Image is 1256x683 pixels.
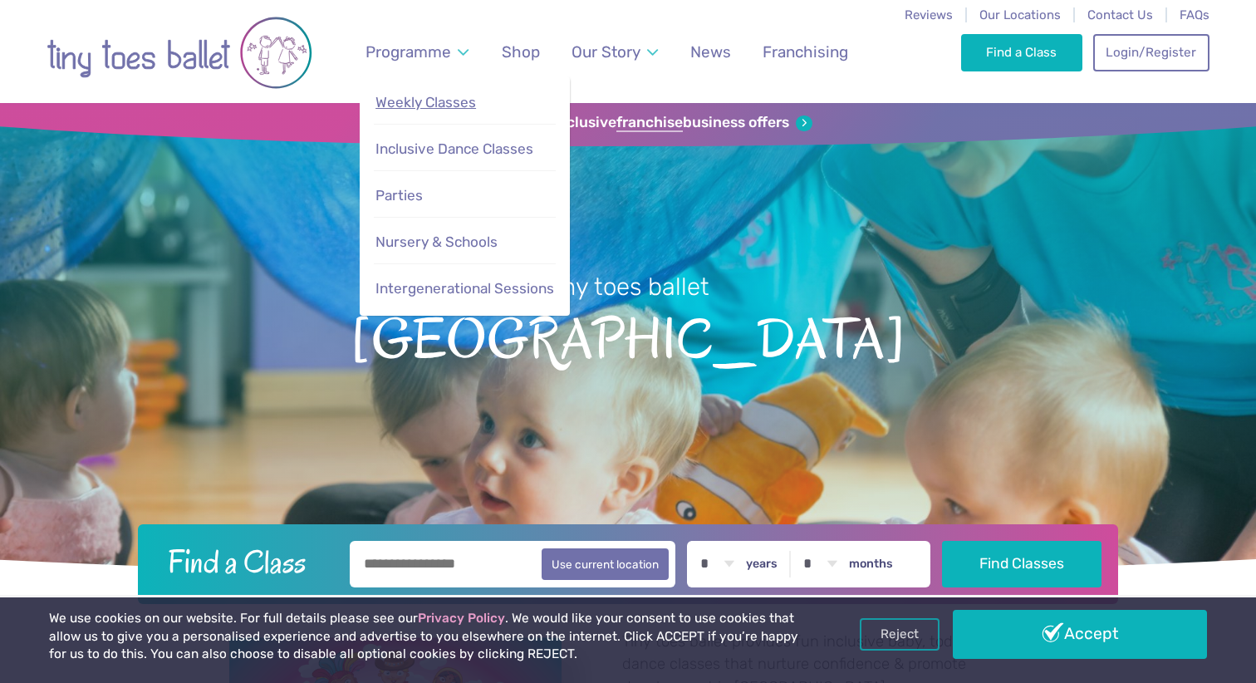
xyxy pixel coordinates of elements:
[49,610,802,664] p: We use cookies on our website. For full details please see our . We would like your consent to us...
[942,541,1102,587] button: Find Classes
[755,32,856,71] a: Franchising
[746,557,778,572] label: years
[375,140,533,157] span: Inclusive Dance Classes
[375,187,423,204] span: Parties
[502,42,540,61] span: Shop
[374,271,555,307] a: Intergenerational Sessions
[763,42,848,61] span: Franchising
[29,303,1227,371] span: [GEOGRAPHIC_DATA]
[374,85,555,120] a: Weekly Classes
[564,32,666,71] a: Our Story
[494,32,548,71] a: Shop
[375,233,498,250] span: Nursery & Schools
[374,131,555,167] a: Inclusive Dance Classes
[979,7,1061,22] a: Our Locations
[849,557,893,572] label: months
[542,548,669,580] button: Use current location
[418,611,505,626] a: Privacy Policy
[905,7,953,22] a: Reviews
[375,94,476,111] span: Weekly Classes
[547,273,709,301] small: tiny toes ballet
[1093,34,1209,71] a: Login/Register
[358,32,477,71] a: Programme
[47,11,312,95] img: tiny toes ballet
[953,610,1207,658] a: Accept
[444,114,812,132] a: Sign up for our exclusivefranchisebusiness offers
[572,42,640,61] span: Our Story
[1087,7,1153,22] a: Contact Us
[961,34,1083,71] a: Find a Class
[860,618,940,650] a: Reject
[690,42,731,61] span: News
[375,280,554,297] span: Intergenerational Sessions
[366,42,451,61] span: Programme
[374,178,555,214] a: Parties
[155,541,339,582] h2: Find a Class
[374,224,555,260] a: Nursery & Schools
[1180,7,1209,22] a: FAQs
[616,114,683,132] strong: franchise
[682,32,738,71] a: News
